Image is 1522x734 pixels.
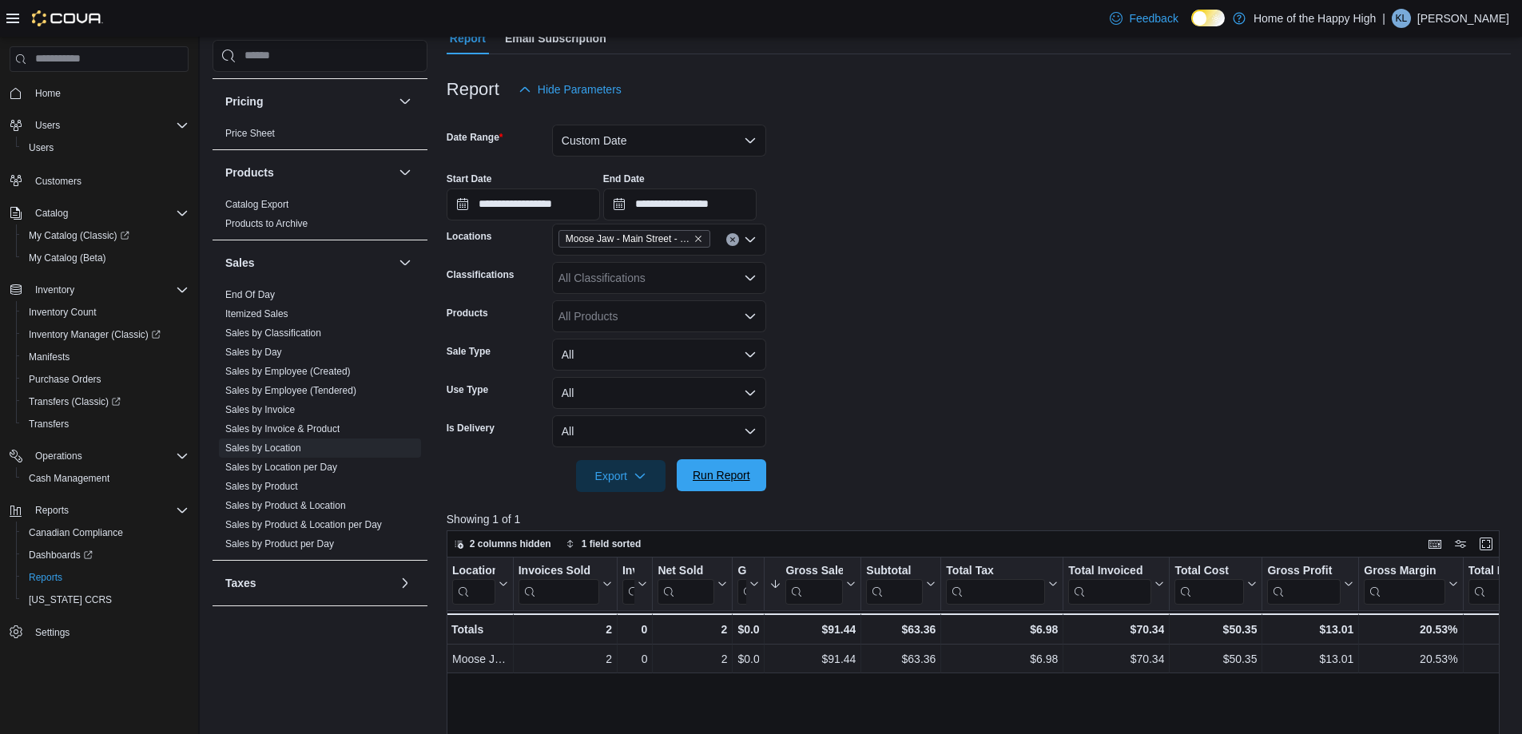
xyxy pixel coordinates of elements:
[622,564,634,579] div: Invoices Ref
[22,523,129,542] a: Canadian Compliance
[558,230,710,248] span: Moose Jaw - Main Street - Fire & Flower
[447,534,558,553] button: 2 columns hidden
[737,620,759,639] div: $0.00
[658,564,714,605] div: Net Sold
[16,137,195,159] button: Users
[35,175,81,188] span: Customers
[3,81,195,105] button: Home
[22,415,189,434] span: Transfers
[225,366,351,377] a: Sales by Employee (Created)
[518,564,598,579] div: Invoices Sold
[1396,9,1408,28] span: KL
[552,415,766,447] button: All
[603,188,757,220] input: Press the down key to open a popover containing a calendar.
[225,346,282,359] span: Sales by Day
[737,649,759,669] div: $0.00
[22,546,99,565] a: Dashboards
[22,370,108,389] a: Purchase Orders
[22,325,189,344] span: Inventory Manager (Classic)
[22,248,113,268] a: My Catalog (Beta)
[518,564,611,605] button: Invoices Sold
[35,284,74,296] span: Inventory
[1103,2,1184,34] a: Feedback
[769,620,856,639] div: $91.44
[552,377,766,409] button: All
[1267,564,1353,605] button: Gross Profit
[1174,649,1257,669] div: $50.35
[225,198,288,211] span: Catalog Export
[3,202,195,224] button: Catalog
[29,501,189,520] span: Reports
[225,575,392,591] button: Taxes
[29,622,189,642] span: Settings
[1129,10,1178,26] span: Feedback
[552,339,766,371] button: All
[29,141,54,154] span: Users
[1267,564,1341,605] div: Gross Profit
[225,165,392,181] button: Products
[225,128,275,139] a: Price Sheet
[35,207,68,220] span: Catalog
[225,347,282,358] a: Sales by Day
[447,230,492,243] label: Locations
[737,564,746,579] div: Gift Cards
[1267,564,1341,579] div: Gross Profit
[16,368,195,391] button: Purchase Orders
[658,564,714,579] div: Net Sold
[22,590,189,609] span: Washington CCRS
[1364,564,1445,605] div: Gross Margin
[1382,9,1385,28] p: |
[29,418,69,430] span: Transfers
[16,522,195,544] button: Canadian Compliance
[866,564,923,579] div: Subtotal
[1476,534,1496,553] button: Enter fullscreen
[225,480,298,493] span: Sales by Product
[1267,649,1353,669] div: $13.01
[29,593,112,606] span: [US_STATE] CCRS
[16,413,195,435] button: Transfers
[576,460,666,492] button: Export
[946,564,1045,605] div: Total Tax
[512,73,628,105] button: Hide Parameters
[29,170,189,190] span: Customers
[658,620,727,639] div: 2
[225,500,346,511] a: Sales by Product & Location
[225,462,337,473] a: Sales by Location per Day
[726,233,739,246] button: Clear input
[225,423,340,434] a: Sales by Invoice & Product
[3,499,195,522] button: Reports
[225,255,392,271] button: Sales
[225,327,321,339] span: Sales by Classification
[225,461,337,474] span: Sales by Location per Day
[29,204,189,223] span: Catalog
[785,564,843,605] div: Gross Sales
[447,80,499,99] h3: Report
[225,499,346,512] span: Sales by Product & Location
[225,538,334,550] span: Sales by Product per Day
[29,116,66,135] button: Users
[29,351,70,363] span: Manifests
[35,504,69,517] span: Reports
[1254,9,1376,28] p: Home of the Happy High
[1425,534,1445,553] button: Keyboard shortcuts
[22,248,189,268] span: My Catalog (Beta)
[744,310,757,323] button: Open list of options
[395,163,415,182] button: Products
[225,289,275,300] a: End Of Day
[785,564,843,579] div: Gross Sales
[225,538,334,550] a: Sales by Product per Day
[22,347,76,367] a: Manifests
[737,564,746,605] div: Gift Card Sales
[29,571,62,584] span: Reports
[744,272,757,284] button: Open list of options
[1364,649,1457,669] div: 20.53%
[29,229,129,242] span: My Catalog (Classic)
[225,255,255,271] h3: Sales
[213,195,427,240] div: Products
[3,445,195,467] button: Operations
[29,252,106,264] span: My Catalog (Beta)
[744,233,757,246] button: Open list of options
[395,573,415,593] button: Taxes
[22,226,189,245] span: My Catalog (Classic)
[3,114,195,137] button: Users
